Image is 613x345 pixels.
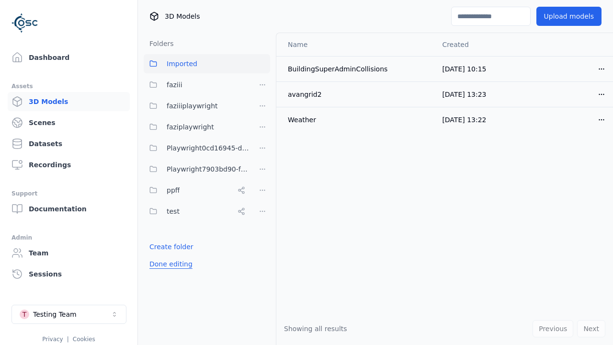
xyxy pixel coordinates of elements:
th: Created [434,33,524,56]
span: faziii [167,79,182,91]
a: Scenes [8,113,130,132]
a: Sessions [8,264,130,284]
button: Playwright7903bd90-f1ee-40e5-8689-7a943bbd43ef [144,160,249,179]
a: 3D Models [8,92,130,111]
div: Testing Team [33,310,77,319]
span: [DATE] 13:22 [442,116,486,124]
a: Datasets [8,134,130,153]
img: Logo [11,10,38,36]
button: Playwright0cd16945-d24c-45f9-a8ba-c74193e3fd84 [144,138,249,158]
div: Admin [11,232,126,243]
a: Create folder [149,242,193,252]
span: Imported [167,58,197,69]
div: avangrid2 [288,90,427,99]
a: Team [8,243,130,263]
button: ppff [144,181,249,200]
button: Imported [144,54,270,73]
span: Playwright0cd16945-d24c-45f9-a8ba-c74193e3fd84 [167,142,249,154]
div: Support [11,188,126,199]
span: faziiiplaywright [167,100,218,112]
a: Documentation [8,199,130,218]
a: Cookies [73,336,95,343]
a: Privacy [42,336,63,343]
button: Done editing [144,255,198,273]
button: Select a workspace [11,305,126,324]
button: faziiiplaywright [144,96,249,115]
div: Weather [288,115,427,125]
button: test [144,202,249,221]
div: BuildingSuperAdminCollisions [288,64,427,74]
div: Assets [11,80,126,92]
span: [DATE] 13:23 [442,91,486,98]
th: Name [276,33,434,56]
span: faziplaywright [167,121,214,133]
a: Dashboard [8,48,130,67]
span: Showing all results [284,325,347,333]
button: faziii [144,75,249,94]
span: | [67,336,69,343]
button: faziplaywright [144,117,249,137]
span: Playwright7903bd90-f1ee-40e5-8689-7a943bbd43ef [167,163,249,175]
button: Create folder [144,238,199,255]
span: test [167,206,180,217]
span: 3D Models [165,11,200,21]
button: Upload models [536,7,602,26]
h3: Folders [144,39,174,48]
span: [DATE] 10:15 [442,65,486,73]
div: T [20,310,29,319]
a: Recordings [8,155,130,174]
span: ppff [167,184,180,196]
